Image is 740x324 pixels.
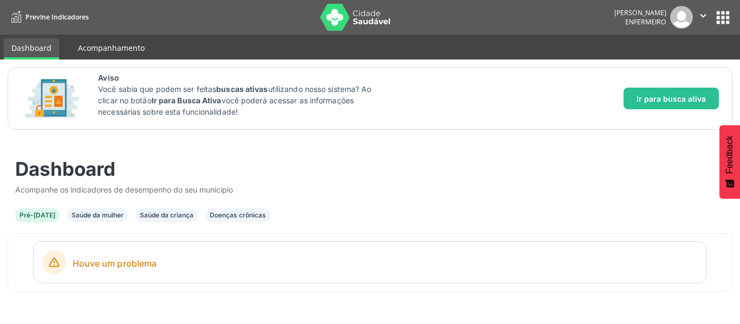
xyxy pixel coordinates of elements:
p: Você sabia que podem ser feitas utilizando nosso sistema? Ao clicar no botão você poderá acessar ... [98,83,385,117]
button: Ir para busca ativa [624,88,719,109]
img: img [670,6,693,29]
div: Saúde da criança [140,210,193,220]
div: Pré-[DATE] [20,210,55,220]
a: Acompanhamento [70,38,152,57]
button: Feedback - Mostrar pesquisa [719,125,740,199]
div: [PERSON_NAME] [614,8,666,17]
a: Previne Indicadores [8,8,89,26]
i:  [697,10,709,22]
span: Enfermeiro [625,17,666,27]
div: Saúde da mulher [72,210,124,220]
span: Feedback [725,136,735,174]
button:  [693,6,713,29]
button: apps [713,8,732,27]
strong: buscas ativas [216,84,268,94]
div: Dashboard [15,157,725,180]
div: Acompanhe os indicadores de desempenho do seu município [15,184,725,195]
strong: Ir para Busca Ativa [152,96,222,105]
span: Houve um problema [73,257,698,270]
span: Previne Indicadores [25,12,89,22]
a: Dashboard [4,38,59,59]
span: Aviso [98,72,385,83]
div: Doenças crônicas [210,210,266,220]
img: Imagem de CalloutCard [21,74,83,123]
span: Ir para busca ativa [637,93,706,104]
